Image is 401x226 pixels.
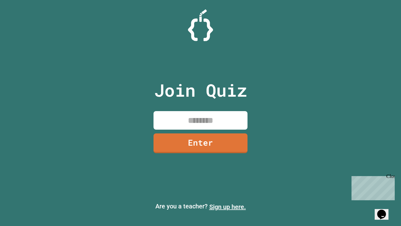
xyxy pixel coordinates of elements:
a: Sign up here. [209,203,246,211]
div: Chat with us now!Close [3,3,43,40]
iframe: chat widget [375,201,395,220]
p: Are you a teacher? [5,202,396,212]
iframe: chat widget [349,174,395,200]
p: Join Quiz [154,77,247,103]
img: Logo.svg [188,9,213,41]
a: Enter [154,133,247,153]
